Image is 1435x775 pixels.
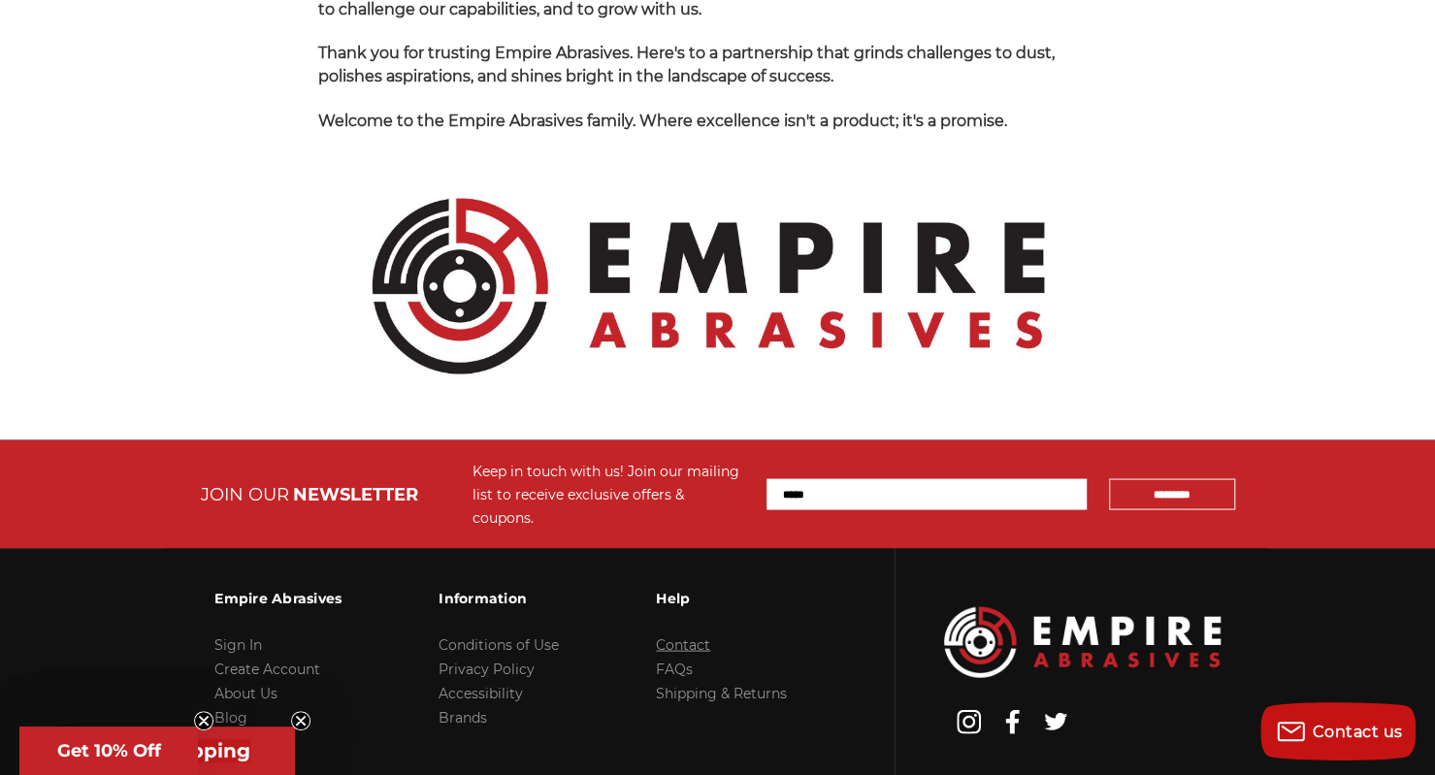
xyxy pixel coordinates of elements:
[214,708,247,726] a: Blog
[214,577,342,618] h3: Empire Abrasives
[439,684,523,701] a: Accessibility
[293,483,418,504] span: NEWSLETTER
[57,740,161,761] span: Get 10% Off
[318,152,1098,419] img: Empire Abrasives Official Logo - Premium Quality Abrasives Supplier
[656,577,787,618] h3: Help
[439,635,559,653] a: Conditions of Use
[19,727,198,775] div: Get 10% OffClose teaser
[194,711,213,730] button: Close teaser
[439,660,535,677] a: Privacy Policy
[656,660,693,677] a: FAQs
[439,708,487,726] a: Brands
[439,577,559,618] h3: Information
[656,635,710,653] a: Contact
[214,660,320,677] a: Create Account
[214,684,277,701] a: About Us
[656,684,787,701] a: Shipping & Returns
[1313,723,1403,741] span: Contact us
[944,606,1221,677] img: Empire Abrasives Logo Image
[19,727,295,775] div: Get Free ShippingClose teaser
[318,44,1055,85] span: Thank you for trusting Empire Abrasives. Here's to a partnership that grinds challenges to dust, ...
[1260,702,1416,760] button: Contact us
[201,483,289,504] span: JOIN OUR
[291,711,310,730] button: Close teaser
[214,635,262,653] a: Sign In
[473,459,747,529] div: Keep in touch with us! Join our mailing list to receive exclusive offers & coupons.
[318,111,1007,129] span: Welcome to the Empire Abrasives family. Where excellence isn't a product; it's a promise.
